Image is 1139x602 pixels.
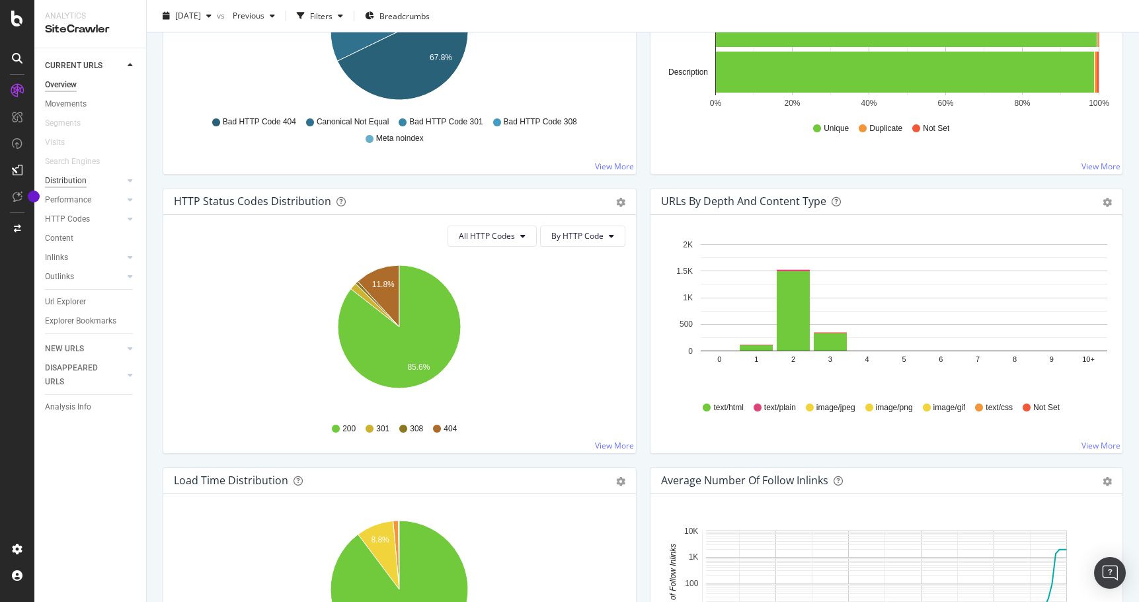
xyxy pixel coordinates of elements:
[217,10,227,21] span: vs
[683,293,693,302] text: 1K
[338,25,361,34] text: 15.2%
[45,314,116,328] div: Explorer Bookmarks
[683,240,693,249] text: 2K
[688,347,693,356] text: 0
[45,212,90,226] div: HTTP Codes
[684,527,697,536] text: 10K
[360,5,435,26] button: Breadcrumbs
[459,230,515,241] span: All HTTP Codes
[175,10,201,21] span: 2025 Aug. 11th
[430,53,452,62] text: 67.8%
[540,226,625,247] button: By HTTP Code
[661,236,1113,390] div: A chart.
[661,474,828,487] div: Average Number of Follow Inlinks
[45,136,65,150] div: Visits
[379,10,430,21] span: Breadcrumbs
[45,232,73,245] div: Content
[45,361,124,389] a: DISAPPEARED URLS
[685,579,698,588] text: 100
[754,355,758,363] text: 1
[45,400,137,414] a: Analysis Info
[223,116,296,128] span: Bad HTTP Code 404
[174,474,288,487] div: Load Time Distribution
[865,355,869,363] text: 4
[1049,355,1053,363] text: 9
[45,232,137,245] a: Content
[869,123,902,134] span: Duplicate
[679,320,692,329] text: 500
[939,355,943,363] text: 6
[616,477,625,486] div: gear
[45,212,124,226] a: HTTP Codes
[227,10,264,21] span: Previous
[791,355,795,363] text: 2
[45,22,136,37] div: SiteCrawler
[448,226,537,247] button: All HTTP Codes
[45,342,124,356] a: NEW URLS
[1081,440,1120,451] a: View More
[933,402,966,413] span: image/gif
[45,136,78,150] a: Visits
[174,257,625,411] div: A chart.
[174,194,331,208] div: HTTP Status Codes Distribution
[45,270,124,284] a: Outlinks
[45,116,94,130] a: Segments
[816,402,855,413] span: image/jpeg
[45,116,81,130] div: Segments
[1089,99,1109,108] text: 100%
[45,251,124,265] a: Inlinks
[1103,477,1112,486] div: gear
[45,155,113,169] a: Search Engines
[45,251,68,265] div: Inlinks
[45,59,124,73] a: CURRENT URLS
[45,295,86,309] div: Url Explorer
[372,280,395,289] text: 11.8%
[45,193,91,207] div: Performance
[1103,198,1112,207] div: gear
[45,270,74,284] div: Outlinks
[876,402,913,413] span: image/png
[1033,402,1060,413] span: Not Set
[407,363,430,372] text: 85.6%
[45,97,87,111] div: Movements
[986,402,1013,413] span: text/css
[45,314,137,328] a: Explorer Bookmarks
[551,230,604,241] span: By HTTP Code
[784,99,800,108] text: 20%
[824,123,849,134] span: Unique
[595,440,634,451] a: View More
[45,400,91,414] div: Analysis Info
[45,59,102,73] div: CURRENT URLS
[45,361,112,389] div: DISAPPEARED URLS
[45,78,77,92] div: Overview
[157,5,217,26] button: [DATE]
[688,552,698,562] text: 1K
[45,193,124,207] a: Performance
[595,161,634,172] a: View More
[717,355,721,363] text: 0
[616,198,625,207] div: gear
[713,402,743,413] span: text/html
[45,97,137,111] a: Movements
[45,11,136,22] div: Analytics
[709,99,721,108] text: 0%
[661,194,826,208] div: URLs by Depth and Content Type
[376,133,424,144] span: Meta noindex
[861,99,877,108] text: 40%
[45,174,87,188] div: Distribution
[444,423,457,435] span: 404
[410,423,423,435] span: 308
[976,355,980,363] text: 7
[342,423,356,435] span: 200
[28,191,40,202] div: Tooltip anchor
[45,174,124,188] a: Distribution
[317,116,389,128] span: Canonical Not Equal
[1094,557,1126,589] div: Open Intercom Messenger
[668,67,707,77] text: Description
[227,5,280,26] button: Previous
[828,355,832,363] text: 3
[45,78,137,92] a: Overview
[1014,99,1030,108] text: 80%
[764,402,796,413] span: text/plain
[371,535,389,544] text: 8.8%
